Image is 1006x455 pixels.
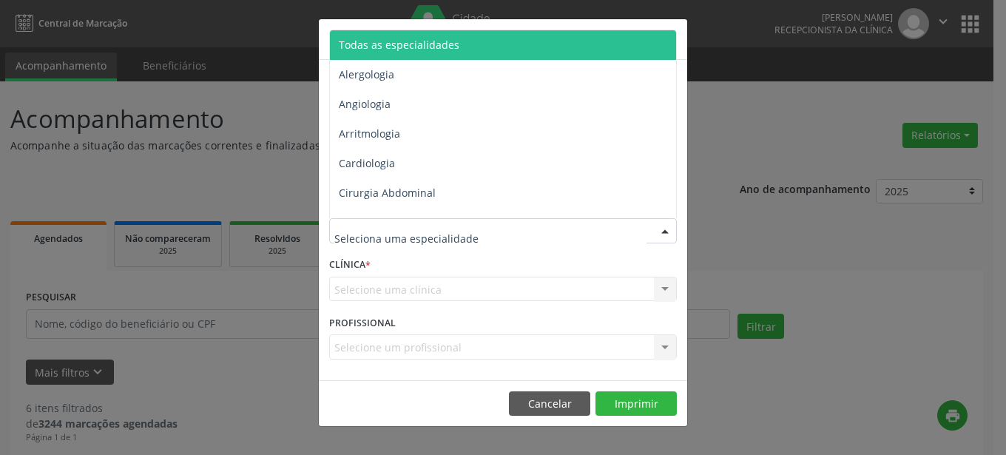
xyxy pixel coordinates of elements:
[339,38,459,52] span: Todas as especialidades
[658,19,687,55] button: Close
[329,311,396,334] label: PROFISSIONAL
[509,391,590,417] button: Cancelar
[339,215,430,229] span: Cirurgia Bariatrica
[595,391,677,417] button: Imprimir
[339,186,436,200] span: Cirurgia Abdominal
[339,127,400,141] span: Arritmologia
[334,223,647,253] input: Seleciona uma especialidade
[339,67,394,81] span: Alergologia
[339,97,391,111] span: Angiologia
[329,254,371,277] label: CLÍNICA
[329,30,499,49] h5: Relatório de agendamentos
[339,156,395,170] span: Cardiologia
